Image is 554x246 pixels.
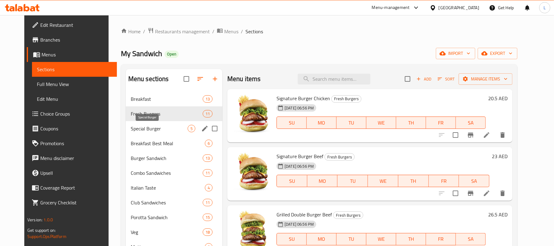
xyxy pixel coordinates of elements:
span: Coverage Report [40,184,112,191]
button: Branch-specific-item [463,128,478,142]
a: Upsell [27,166,117,180]
span: WE [370,177,396,186]
a: Edit Menu [32,92,117,106]
span: 11 [203,170,212,176]
a: Support.OpsPlatform [27,232,66,240]
span: Signature Burger Chicken [277,94,330,103]
span: Version: [27,216,42,224]
span: 11 [203,200,212,206]
span: SU [279,118,304,127]
span: MO [309,118,334,127]
div: Italian Taste [131,184,205,191]
a: Edit Restaurant [27,18,117,32]
span: Sort sections [193,72,208,86]
span: Fresh Burgers [325,154,354,161]
button: MO [307,233,337,245]
span: MO [310,177,335,186]
button: import [436,48,475,59]
span: TU [340,177,365,186]
button: TH [396,233,426,245]
span: FR [431,177,457,186]
button: export [478,48,517,59]
li: / [212,28,214,35]
button: TU [337,175,368,187]
div: Open [165,51,179,58]
button: edit [200,124,209,133]
img: Signature Burger Chicken [232,94,272,133]
span: Branches [40,36,112,43]
div: Italian Taste4 [126,180,222,195]
h6: 26.5 AED [488,210,508,219]
span: Choice Groups [40,110,112,117]
span: Veg [131,228,203,236]
div: Fresh Burgers [333,211,363,219]
div: Club Sandwiches [131,199,203,206]
span: Menus [42,51,112,58]
div: Fresh Burgers11 [126,106,222,121]
span: Add [416,76,432,83]
span: TU [339,235,364,244]
div: Fresh Burgers [331,95,361,103]
span: 18 [203,229,212,235]
button: TH [396,117,426,129]
span: FR [428,235,453,244]
span: FR [428,118,453,127]
button: Manage items [459,73,512,85]
span: MO [309,235,334,244]
h2: Menu sections [128,74,169,84]
button: WE [366,233,396,245]
button: SA [456,233,486,245]
span: Signature Burger Beef [277,152,323,161]
span: Breakfast [131,95,203,103]
button: TU [337,117,366,129]
span: SU [279,177,305,186]
span: Add item [414,74,434,84]
div: items [203,214,213,221]
span: 15 [203,215,212,220]
div: Breakfast Best Meal [131,140,205,147]
div: Menu-management [372,4,410,11]
span: Fresh Burgers [332,95,361,102]
span: Menus [224,28,238,35]
span: Upsell [40,169,112,177]
li: / [241,28,243,35]
span: [DATE] 06:56 PM [282,105,316,111]
button: SU [277,117,307,129]
span: 4 [205,185,212,191]
a: Menus [27,47,117,62]
span: Full Menu View [37,80,112,88]
span: TH [401,177,426,186]
a: Edit menu item [483,131,490,139]
span: Sections [245,28,263,35]
span: WE [369,118,394,127]
div: Porotta Sandwich15 [126,210,222,225]
h2: Menu items [227,74,261,84]
span: L [544,4,546,11]
span: Select to update [449,129,462,141]
button: MO [307,117,337,129]
span: Burger Sandwich [131,154,203,162]
div: Combo Sandwiches11 [126,166,222,180]
a: Edit menu item [483,190,490,197]
div: items [203,199,213,206]
button: Add [414,74,434,84]
span: Select to update [449,187,462,200]
button: Branch-specific-item [463,186,478,201]
div: Special Burger5edit [126,121,222,136]
input: search [298,74,370,84]
span: 6 [205,141,212,146]
a: Coverage Report [27,180,117,195]
span: Sections [37,66,112,73]
span: 13 [203,96,212,102]
span: Open [165,51,179,57]
a: Menus [217,27,238,35]
button: SA [456,117,486,129]
span: Restaurants management [155,28,210,35]
div: Veg18 [126,225,222,240]
button: Add section [208,72,222,86]
a: Full Menu View [32,77,117,92]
